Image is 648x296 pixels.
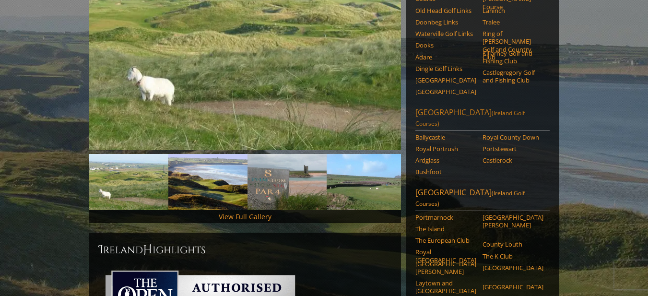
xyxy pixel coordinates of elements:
[415,145,476,153] a: Royal Portrush
[415,41,476,49] a: Dooks
[415,109,525,128] span: (Ireland Golf Courses)
[483,7,543,14] a: Lahinch
[415,30,476,37] a: Waterville Golf Links
[483,133,543,141] a: Royal County Down
[483,264,543,272] a: [GEOGRAPHIC_DATA]
[415,18,476,26] a: Doonbeg Links
[99,242,391,258] h2: Ireland ighlights
[415,189,525,208] span: (Ireland Golf Courses)
[415,65,476,72] a: Dingle Golf Links
[483,18,543,26] a: Tralee
[483,69,543,84] a: Castlegregory Golf and Fishing Club
[415,107,550,131] a: [GEOGRAPHIC_DATA](Ireland Golf Courses)
[483,49,543,65] a: Killarney Golf and Fishing Club
[219,212,271,221] a: View Full Gallery
[415,248,476,264] a: Royal [GEOGRAPHIC_DATA]
[483,213,543,229] a: [GEOGRAPHIC_DATA][PERSON_NAME]
[483,283,543,291] a: [GEOGRAPHIC_DATA]
[415,133,476,141] a: Ballycastle
[415,237,476,244] a: The European Club
[415,279,476,295] a: Laytown and [GEOGRAPHIC_DATA]
[415,88,476,95] a: [GEOGRAPHIC_DATA]
[483,30,543,61] a: Ring of [PERSON_NAME] Golf and Country Club
[415,187,550,211] a: [GEOGRAPHIC_DATA](Ireland Golf Courses)
[483,145,543,153] a: Portstewart
[415,7,476,14] a: Old Head Golf Links
[415,53,476,61] a: Adare
[415,168,476,176] a: Bushfoot
[415,225,476,233] a: The Island
[415,76,476,84] a: [GEOGRAPHIC_DATA]
[483,240,543,248] a: County Louth
[483,156,543,164] a: Castlerock
[415,156,476,164] a: Ardglass
[415,260,476,276] a: [GEOGRAPHIC_DATA][PERSON_NAME]
[415,213,476,221] a: Portmarnock
[143,242,153,258] span: H
[483,252,543,260] a: The K Club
